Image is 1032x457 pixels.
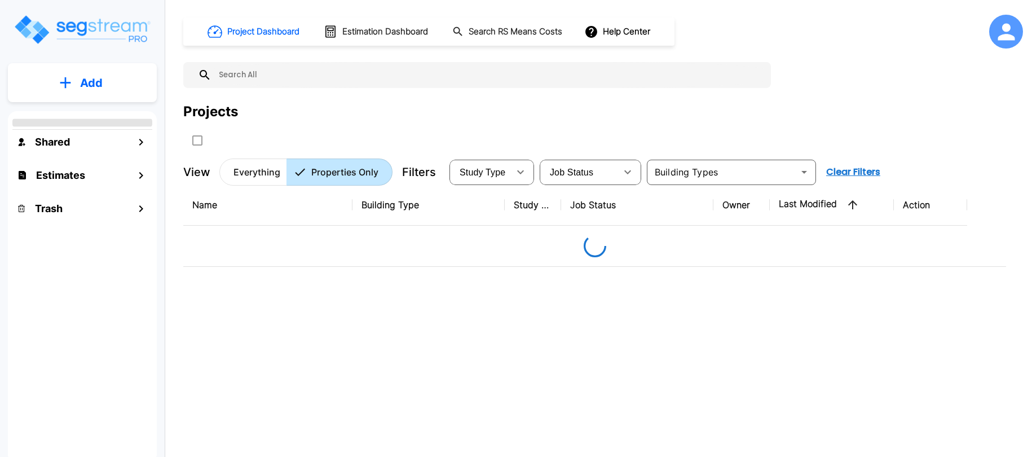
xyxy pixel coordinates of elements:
h1: Shared [35,134,70,150]
th: Building Type [352,184,505,226]
input: Search All [211,62,765,88]
button: Search RS Means Costs [448,21,568,43]
div: Select [452,156,509,188]
p: Filters [402,164,436,181]
p: View [183,164,210,181]
span: Study Type [460,168,505,177]
p: Everything [233,165,280,179]
button: Properties Only [286,159,392,186]
div: Select [542,156,616,188]
th: Action [894,184,967,226]
h1: Estimates [36,168,85,183]
input: Building Types [650,164,794,180]
p: Add [80,74,103,91]
button: SelectAll [186,129,209,152]
div: Projects [183,102,238,122]
button: Add [8,67,157,99]
th: Job Status [561,184,713,226]
h1: Project Dashboard [227,25,299,38]
th: Last Modified [770,184,894,226]
button: Help Center [582,21,655,42]
button: Estimation Dashboard [319,20,434,43]
div: Platform [219,159,392,186]
h1: Search RS Means Costs [469,25,562,38]
th: Name [183,184,352,226]
th: Study Type [505,184,561,226]
button: Project Dashboard [203,19,306,44]
img: Logo [13,14,151,46]
th: Owner [713,184,770,226]
button: Clear Filters [822,161,885,183]
p: Properties Only [311,165,378,179]
span: Job Status [550,168,593,177]
button: Everything [219,159,287,186]
button: Open [796,164,812,180]
h1: Trash [35,201,63,216]
h1: Estimation Dashboard [342,25,428,38]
